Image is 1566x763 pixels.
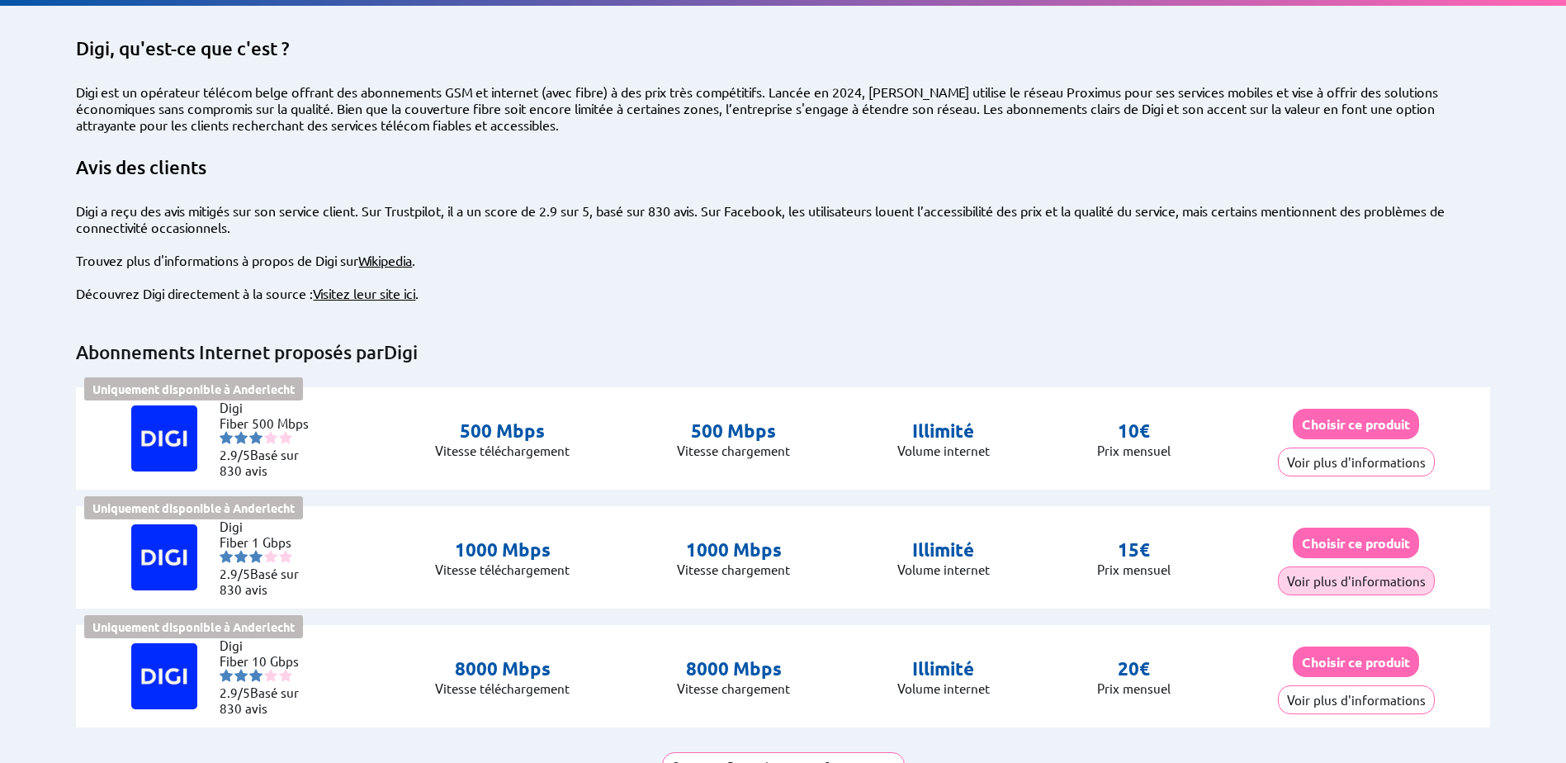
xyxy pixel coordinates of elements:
[234,431,248,444] img: starnr2
[220,669,233,682] img: starnr1
[1278,573,1435,589] a: Voir plus d'informations
[897,419,990,443] p: Illimité
[76,37,110,59] span: Digi
[279,550,292,563] img: starnr5
[1293,416,1419,432] a: Choisir ce produit
[220,400,318,415] li: Digi
[384,341,418,363] span: Digi
[1278,685,1435,714] button: Voir plus d'informations
[220,653,318,669] li: Fiber 10 Gbps
[677,443,790,458] p: Vitesse chargement
[220,431,233,444] img: starnr1
[435,538,570,562] p: 1000 Mbps
[1278,692,1435,708] a: Voir plus d'informations
[897,538,990,562] p: Illimité
[76,83,1489,133] div: Digi est un opérateur télécom belge offrant des abonnements GSM et internet (avec fibre) à des pr...
[1293,528,1419,558] button: Choisir ce produit
[313,285,415,301] a: Visitez leur site ici
[677,419,790,443] p: 500 Mbps
[1293,654,1419,670] a: Choisir ce produit
[234,669,248,682] img: starnr2
[677,538,790,562] p: 1000 Mbps
[249,669,263,682] img: starnr3
[279,669,292,682] img: starnr5
[435,419,570,443] p: 500 Mbps
[264,431,277,444] img: starnr4
[897,562,990,577] p: Volume internet
[1293,535,1419,551] a: Choisir ce produit
[1278,448,1435,476] button: Voir plus d'informations
[220,566,250,581] span: 2.9/5
[1278,566,1435,595] button: Voir plus d'informations
[92,381,295,396] b: Uniquement disponible à Anderlecht
[358,252,412,268] a: Wikipedia
[1293,409,1419,439] button: Choisir ce produit
[1097,657,1171,680] p: 20€
[435,443,570,458] p: Vitesse télé­chargement
[92,619,295,634] b: Uniquement disponible à Anderlecht
[76,202,1445,235] span: Digi a reçu des avis mitigés sur son service client. Sur Trustpilot, il a un score de 2.9 sur 5, ...
[220,519,318,534] li: Digi
[249,431,263,444] img: starnr3
[76,285,1489,301] div: Découvrez Digi directement à la source : .
[131,524,197,590] img: Logo of Digi
[677,657,790,680] p: 8000 Mbps
[234,550,248,563] img: starnr2
[220,447,318,478] li: Basé sur 830 avis
[76,341,1489,364] h2: Abonnements Internet proposés par
[1097,443,1171,458] p: Prix mensuel
[76,37,1489,60] h2: , qu'est-ce que c'est ?
[220,685,318,716] li: Basé sur 830 avis
[1278,454,1435,470] a: Voir plus d'informations
[897,680,990,696] p: Volume internet
[92,500,295,515] b: Uniquement disponible à Anderlecht
[220,415,318,431] li: Fiber 500 Mbps
[435,680,570,696] p: Vitesse télé­chargement
[264,669,277,682] img: starnr4
[76,156,1489,179] h2: Avis des clients
[1097,538,1171,562] p: 15€
[76,252,1489,268] div: Trouvez plus d'informations à propos de Digi sur .
[677,562,790,577] p: Vitesse chargement
[220,566,318,597] li: Basé sur 830 avis
[220,637,318,653] li: Digi
[435,562,570,577] p: Vitesse télé­chargement
[897,443,990,458] p: Volume internet
[1097,562,1171,577] p: Prix mensuel
[220,685,250,700] span: 2.9/5
[220,534,318,550] li: Fiber 1 Gbps
[435,657,570,680] p: 8000 Mbps
[131,405,197,472] img: Logo of Digi
[677,680,790,696] p: Vitesse chargement
[1293,647,1419,677] button: Choisir ce produit
[131,643,197,709] img: Logo of Digi
[249,550,263,563] img: starnr3
[279,431,292,444] img: starnr5
[220,550,233,563] img: starnr1
[897,657,990,680] p: Illimité
[220,447,250,462] span: 2.9/5
[264,550,277,563] img: starnr4
[1097,419,1171,443] p: 10€
[1097,680,1171,696] p: Prix mensuel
